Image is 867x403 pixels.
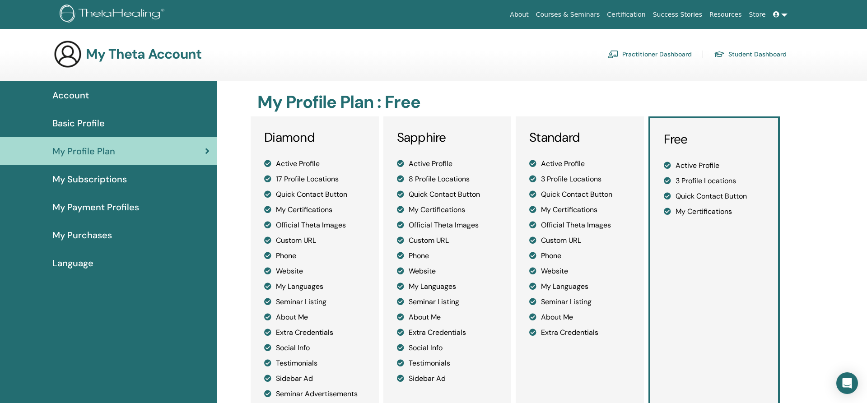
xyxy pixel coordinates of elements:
li: Seminar Listing [397,296,498,307]
li: My Certifications [397,204,498,215]
li: Official Theta Images [264,220,365,231]
li: Active Profile [397,158,498,169]
li: Quick Contact Button [264,189,365,200]
li: Seminar Listing [529,296,630,307]
li: 3 Profile Locations [529,174,630,185]
li: Extra Credentials [397,327,498,338]
span: My Purchases [52,228,112,242]
img: generic-user-icon.jpg [53,40,82,69]
li: Quick Contact Button [664,191,765,202]
li: Custom URL [264,235,365,246]
span: My Subscriptions [52,172,127,186]
span: My Payment Profiles [52,200,139,214]
li: Official Theta Images [529,220,630,231]
li: Website [529,266,630,277]
li: Sidebar Ad [397,373,498,384]
span: My Profile Plan [52,144,115,158]
li: Phone [264,250,365,261]
h3: Sapphire [397,130,498,145]
li: Active Profile [264,158,365,169]
li: Seminar Listing [264,296,365,307]
a: Courses & Seminars [532,6,604,23]
li: About Me [397,312,498,323]
a: Practitioner Dashboard [608,47,692,61]
li: Active Profile [664,160,765,171]
a: About [506,6,532,23]
li: Website [397,266,498,277]
h3: My Theta Account [86,46,201,62]
li: About Me [529,312,630,323]
li: Testimonials [264,358,365,369]
li: 8 Profile Locations [397,174,498,185]
h3: Free [664,132,765,147]
h3: Diamond [264,130,365,145]
a: Success Stories [649,6,706,23]
li: Social Info [264,343,365,353]
li: My Certifications [264,204,365,215]
li: Phone [529,250,630,261]
span: Language [52,256,93,270]
li: Custom URL [397,235,498,246]
li: Sidebar Ad [264,373,365,384]
li: Testimonials [397,358,498,369]
span: Basic Profile [52,116,105,130]
a: Store [746,6,769,23]
li: Phone [397,250,498,261]
li: My Languages [397,281,498,292]
li: Social Info [397,343,498,353]
li: Quick Contact Button [397,189,498,200]
h3: Standard [529,130,630,145]
li: My Languages [529,281,630,292]
li: 3 Profile Locations [664,176,765,186]
li: Seminar Advertisements [264,389,365,399]
img: chalkboard-teacher.svg [608,50,619,58]
img: logo.png [60,5,168,25]
a: Student Dashboard [714,47,787,61]
li: My Languages [264,281,365,292]
li: My Certifications [529,204,630,215]
li: Extra Credentials [529,327,630,338]
li: Extra Credentials [264,327,365,338]
a: Resources [706,6,746,23]
li: My Certifications [664,206,765,217]
h2: My Profile Plan : Free [257,92,778,113]
li: Custom URL [529,235,630,246]
div: Open Intercom Messenger [836,372,858,394]
li: Active Profile [529,158,630,169]
li: Quick Contact Button [529,189,630,200]
img: graduation-cap.svg [714,51,725,58]
li: Website [264,266,365,277]
span: Account [52,88,89,102]
a: Certification [603,6,649,23]
li: About Me [264,312,365,323]
li: Official Theta Images [397,220,498,231]
li: 17 Profile Locations [264,174,365,185]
